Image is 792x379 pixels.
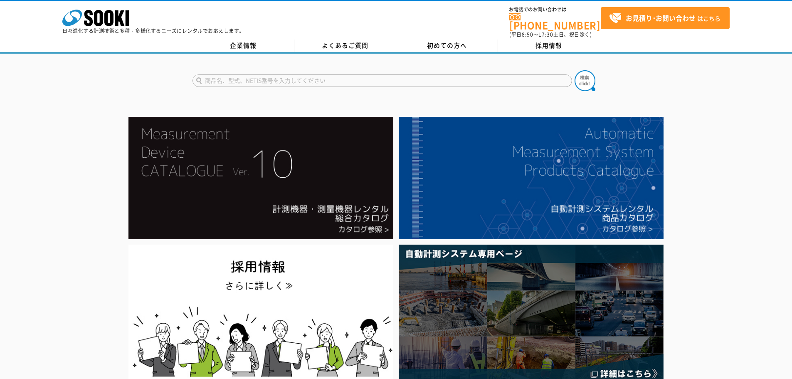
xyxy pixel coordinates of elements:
img: 自動計測システムカタログ [399,117,664,239]
a: 初めての方へ [396,40,498,52]
a: よくあるご質問 [294,40,396,52]
strong: お見積り･お問い合わせ [626,13,696,23]
input: 商品名、型式、NETIS番号を入力してください [192,74,572,87]
img: btn_search.png [575,70,595,91]
a: 採用情報 [498,40,600,52]
img: Catalog Ver10 [128,117,393,239]
a: [PHONE_NUMBER] [509,13,601,30]
span: はこちら [609,12,720,25]
span: 17:30 [538,31,553,38]
span: お電話でのお問い合わせは [509,7,601,12]
span: (平日 ～ 土日、祝日除く) [509,31,592,38]
a: お見積り･お問い合わせはこちら [601,7,730,29]
span: 初めての方へ [427,41,467,50]
a: 企業情報 [192,40,294,52]
span: 8:50 [522,31,533,38]
p: 日々進化する計測技術と多種・多様化するニーズにレンタルでお応えします。 [62,28,244,33]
